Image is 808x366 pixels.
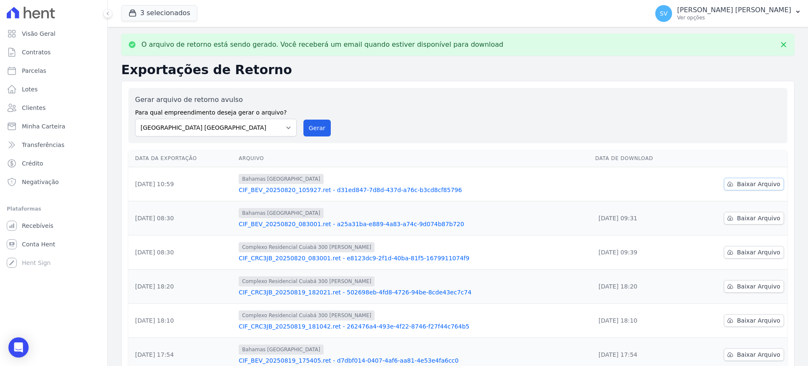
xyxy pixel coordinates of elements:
span: Parcelas [22,67,46,75]
span: Visão Geral [22,29,56,38]
span: Bahamas [GEOGRAPHIC_DATA] [239,345,324,355]
a: Transferências [3,136,104,153]
label: Para qual empreendimento deseja gerar o arquivo? [135,105,297,117]
a: Clientes [3,99,104,116]
span: Baixar Arquivo [737,316,780,325]
td: [DATE] 18:10 [128,304,235,338]
a: CIF_CRC3JB_20250820_083001.ret - e8123dc9-2f1d-40ba-81f5-1679911074f9 [239,254,588,262]
span: Lotes [22,85,38,94]
th: Data de Download [592,150,688,167]
td: [DATE] 08:30 [128,201,235,235]
span: Baixar Arquivo [737,248,780,256]
button: 3 selecionados [121,5,197,21]
span: Baixar Arquivo [737,350,780,359]
div: Plataformas [7,204,101,214]
a: Baixar Arquivo [724,178,784,190]
a: Minha Carteira [3,118,104,135]
a: Baixar Arquivo [724,348,784,361]
span: Clientes [22,104,45,112]
span: Crédito [22,159,43,168]
td: [DATE] 18:20 [128,270,235,304]
a: Recebíveis [3,217,104,234]
span: Complexo Residencial Cuiabá 300 [PERSON_NAME] [239,310,375,321]
a: CIF_CRC3JB_20250819_182021.ret - 502698eb-4fd8-4726-94be-8cde43ec7c74 [239,288,588,297]
span: Complexo Residencial Cuiabá 300 [PERSON_NAME] [239,242,375,252]
a: Baixar Arquivo [724,212,784,224]
span: Transferências [22,141,64,149]
th: Data da Exportação [128,150,235,167]
p: Ver opções [677,14,791,21]
a: CIF_BEV_20250819_175405.ret - d7dbf014-0407-4af6-aa81-4e53e4fa6cc0 [239,356,588,365]
span: Baixar Arquivo [737,214,780,222]
span: Negativação [22,178,59,186]
span: Recebíveis [22,222,53,230]
span: Contratos [22,48,50,56]
div: Open Intercom Messenger [8,337,29,358]
a: CIF_BEV_20250820_083001.ret - a25a31ba-e889-4a83-a74c-9d074b87b720 [239,220,588,228]
td: [DATE] 18:10 [592,304,688,338]
td: [DATE] 10:59 [128,167,235,201]
span: Complexo Residencial Cuiabá 300 [PERSON_NAME] [239,276,375,286]
a: Parcelas [3,62,104,79]
a: Negativação [3,174,104,190]
span: Conta Hent [22,240,55,248]
span: Bahamas [GEOGRAPHIC_DATA] [239,208,324,218]
h2: Exportações de Retorno [121,62,795,77]
a: Crédito [3,155,104,172]
a: Baixar Arquivo [724,246,784,259]
a: Conta Hent [3,236,104,253]
p: [PERSON_NAME] [PERSON_NAME] [677,6,791,14]
a: CIF_CRC3JB_20250819_181042.ret - 262476a4-493e-4f22-8746-f27f44c764b5 [239,322,588,331]
td: [DATE] 09:39 [592,235,688,270]
td: [DATE] 09:31 [592,201,688,235]
span: Baixar Arquivo [737,282,780,291]
span: Minha Carteira [22,122,65,131]
a: Baixar Arquivo [724,314,784,327]
a: Baixar Arquivo [724,280,784,293]
label: Gerar arquivo de retorno avulso [135,95,297,105]
a: Lotes [3,81,104,98]
th: Arquivo [235,150,592,167]
span: SV [660,11,667,16]
a: Contratos [3,44,104,61]
td: [DATE] 18:20 [592,270,688,304]
span: Bahamas [GEOGRAPHIC_DATA] [239,174,324,184]
button: SV [PERSON_NAME] [PERSON_NAME] Ver opções [649,2,808,25]
span: Baixar Arquivo [737,180,780,188]
button: Gerar [303,120,331,136]
p: O arquivo de retorno está sendo gerado. Você receberá um email quando estiver disponível para dow... [141,40,503,49]
td: [DATE] 08:30 [128,235,235,270]
a: Visão Geral [3,25,104,42]
a: CIF_BEV_20250820_105927.ret - d31ed847-7d8d-437d-a76c-b3cd8cf85796 [239,186,588,194]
